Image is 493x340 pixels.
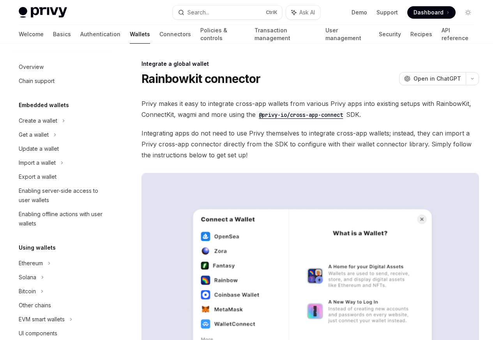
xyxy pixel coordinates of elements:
[399,72,466,85] button: Open in ChatGPT
[286,5,320,19] button: Ask AI
[53,25,71,44] a: Basics
[12,170,112,184] a: Export a wallet
[141,98,479,120] span: Privy makes it easy to integrate cross-app wallets from various Privy apps into existing setups w...
[19,76,55,86] div: Chain support
[442,25,474,44] a: API reference
[379,25,401,44] a: Security
[19,259,43,268] div: Ethereum
[12,207,112,231] a: Enabling offline actions with user wallets
[12,74,112,88] a: Chain support
[407,6,456,19] a: Dashboard
[12,298,112,312] a: Other chains
[19,25,44,44] a: Welcome
[12,142,112,156] a: Update a wallet
[141,60,479,68] div: Integrate a global wallet
[12,184,112,207] a: Enabling server-side access to user wallets
[413,75,461,83] span: Open in ChatGPT
[19,100,69,110] h5: Embedded wallets
[19,287,36,296] div: Bitcoin
[141,72,260,86] h1: Rainbowkit connector
[187,8,209,17] div: Search...
[19,116,57,125] div: Create a wallet
[19,172,57,181] div: Export a wallet
[200,25,245,44] a: Policies & controls
[19,130,49,139] div: Get a wallet
[19,62,44,72] div: Overview
[413,9,444,16] span: Dashboard
[130,25,150,44] a: Wallets
[19,158,56,167] div: Import a wallet
[19,243,56,252] h5: Using wallets
[462,6,474,19] button: Toggle dark mode
[19,144,59,153] div: Update a wallet
[19,301,51,310] div: Other chains
[173,5,282,19] button: Search...CtrlK
[266,9,277,16] span: Ctrl K
[254,25,316,44] a: Transaction management
[159,25,191,44] a: Connectors
[19,186,108,205] div: Enabling server-side access to user wallets
[19,7,67,18] img: light logo
[352,9,367,16] a: Demo
[376,9,398,16] a: Support
[325,25,369,44] a: User management
[256,111,346,118] a: @privy-io/cross-app-connect
[410,25,432,44] a: Recipes
[80,25,120,44] a: Authentication
[12,60,112,74] a: Overview
[19,210,108,228] div: Enabling offline actions with user wallets
[19,273,36,282] div: Solana
[299,9,315,16] span: Ask AI
[19,315,65,324] div: EVM smart wallets
[19,329,57,338] div: UI components
[141,128,479,160] span: Integrating apps do not need to use Privy themselves to integrate cross-app wallets; instead, the...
